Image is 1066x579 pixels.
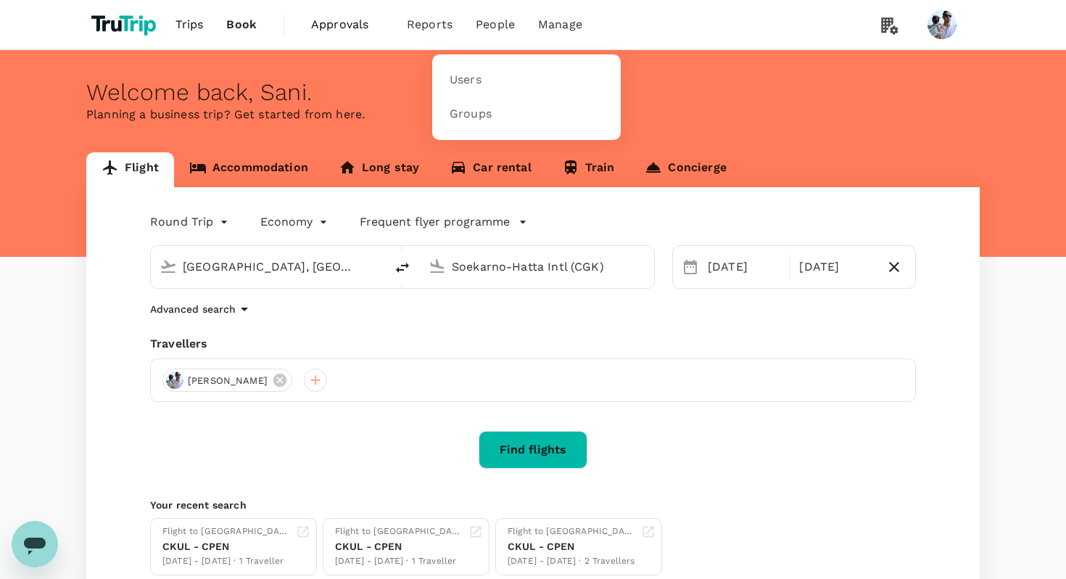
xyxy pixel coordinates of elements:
div: Flight to [GEOGRAPHIC_DATA] [508,525,635,539]
span: Groups [450,106,492,123]
div: [DATE] [702,252,787,282]
a: Concierge [629,152,741,187]
div: Round Trip [150,210,231,234]
div: Economy [260,210,331,234]
div: [DATE] - [DATE] · 1 Traveller [162,554,290,569]
div: CKUL - CPEN [335,539,463,554]
a: Flight [86,152,174,187]
span: People [476,16,515,33]
a: Accommodation [174,152,323,187]
button: Frequent flyer programme [360,213,527,231]
iframe: Button to launch messaging window [12,521,58,567]
a: Car rental [434,152,547,187]
input: Depart from [183,255,355,278]
div: Welcome back , Sani . [86,79,980,106]
div: Travellers [150,335,916,353]
p: Planning a business trip? Get started from here. [86,106,980,123]
div: Flight to [GEOGRAPHIC_DATA] [335,525,463,539]
span: Manage [538,16,582,33]
a: Long stay [323,152,434,187]
div: [DATE] - [DATE] · 2 Travellers [508,554,635,569]
button: Find flights [479,431,587,469]
img: TruTrip logo [86,9,164,41]
a: Groups [441,97,612,131]
img: avatar-6695f0dd85a4d.png [166,371,183,389]
span: Users [450,72,482,89]
button: Open [375,265,378,268]
p: Advanced search [150,302,236,316]
div: CKUL - CPEN [162,539,290,554]
img: Sani Gouw [927,10,956,39]
a: Users [441,63,612,97]
span: Book [226,16,257,33]
div: [PERSON_NAME] [162,369,292,392]
div: Flight to [GEOGRAPHIC_DATA] [162,525,290,539]
div: CKUL - CPEN [508,539,635,554]
span: Trips [175,16,204,33]
p: Frequent flyer programme [360,213,510,231]
button: delete [385,250,420,285]
button: Advanced search [150,300,253,318]
div: [DATE] [793,252,878,282]
span: [PERSON_NAME] [179,374,276,388]
p: Your recent search [150,498,916,512]
div: [DATE] - [DATE] · 1 Traveller [335,554,463,569]
button: Open [644,265,647,268]
span: Reports [407,16,453,33]
a: Train [547,152,630,187]
span: Approvals [311,16,384,33]
input: Going to [452,255,624,278]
